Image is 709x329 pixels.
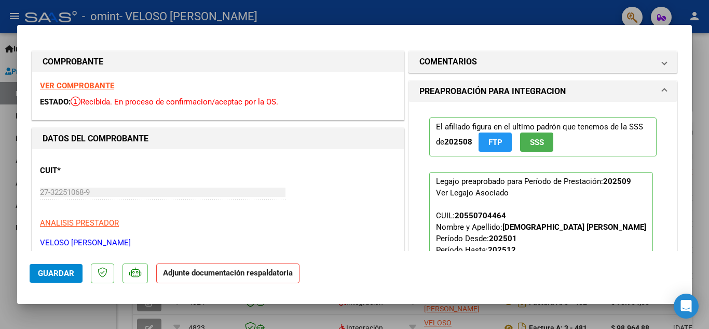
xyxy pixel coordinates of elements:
[436,211,646,278] span: CUIL: Nombre y Apellido: Período Desde: Período Hasta: Admite Dependencia:
[40,218,119,228] span: ANALISIS PRESTADOR
[489,234,517,243] strong: 202501
[479,133,512,152] button: FTP
[40,81,114,90] a: VER COMPROBANTE
[409,51,677,72] mat-expansion-panel-header: COMENTARIOS
[38,269,74,278] span: Guardar
[40,97,71,107] span: ESTADO:
[40,237,396,249] p: VELOSO [PERSON_NAME]
[502,222,646,232] strong: [DEMOGRAPHIC_DATA] [PERSON_NAME]
[40,165,147,177] p: CUIT
[71,97,278,107] span: Recibida. En proceso de confirmacion/aceptac por la OS.
[530,138,544,147] span: SSS
[163,268,293,278] strong: Adjunte documentación respaldatoria
[488,138,502,147] span: FTP
[43,57,103,67] strong: COMPROBANTE
[429,117,657,156] p: El afiliado figura en el ultimo padrón que tenemos de la SSS de
[436,187,509,199] div: Ver Legajo Asociado
[444,137,472,147] strong: 202508
[429,172,653,310] p: Legajo preaprobado para Período de Prestación:
[419,85,566,98] h1: PREAPROBACIÓN PARA INTEGRACION
[30,264,83,283] button: Guardar
[488,245,516,255] strong: 202512
[419,56,477,68] h1: COMENTARIOS
[603,177,631,186] strong: 202509
[520,133,553,152] button: SSS
[455,210,506,221] div: 20550704464
[43,134,148,143] strong: DATOS DEL COMPROBANTE
[674,294,699,319] div: Open Intercom Messenger
[409,81,677,102] mat-expansion-panel-header: PREAPROBACIÓN PARA INTEGRACION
